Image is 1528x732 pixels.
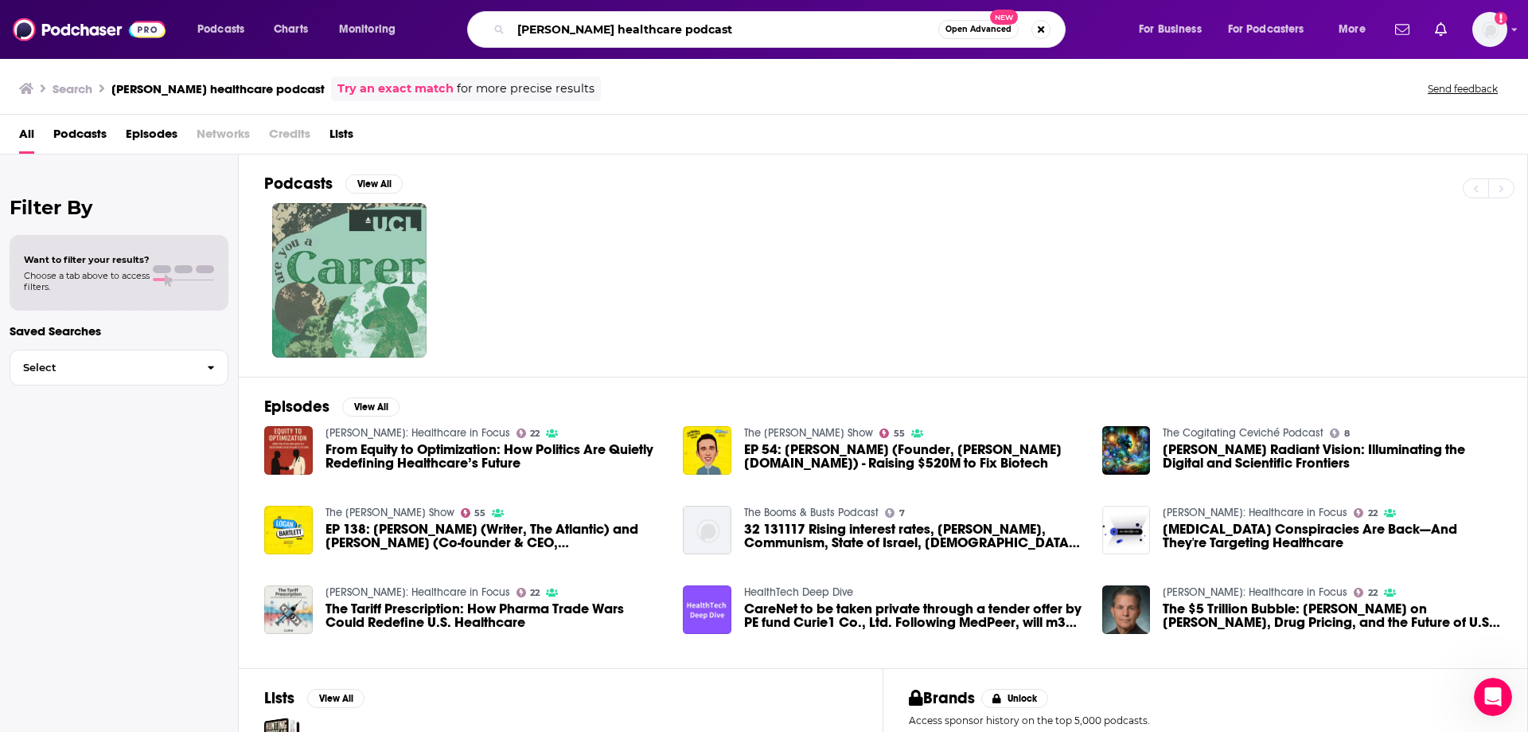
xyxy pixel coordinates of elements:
a: EP 138: Derek Thompson (Writer, The Atlantic) and Zach Weinberg (Co-founder & CEO, Curie.Bio) Dis... [325,523,665,550]
span: EP 54: [PERSON_NAME] (Founder, [PERSON_NAME][DOMAIN_NAME]) - Raising $520M to Fix Biotech [744,443,1083,470]
span: More [1339,18,1366,41]
a: COVID Conspiracies Are Back—And They're Targeting Healthcare [1163,523,1502,550]
span: Open Advanced [945,25,1012,33]
a: Marie Curie's Radiant Vision: Illuminating the Digital and Scientific Frontiers [1163,443,1502,470]
span: [MEDICAL_DATA] Conspiracies Are Back—And They're Targeting Healthcare [1163,523,1502,550]
a: From Equity to Optimization: How Politics Are Quietly Redefining Healthcare’s Future [325,443,665,470]
a: The Cogitating Ceviché Podcast [1163,426,1323,440]
img: EP 54: Zach Weinberg (Founder, Curie.Bio) - Raising $520M to Fix Biotech [683,426,731,475]
span: Want to filter your results? [24,254,150,265]
a: 32 131117 Rising interest rates, Marie Curie, Communism, State of Israel, transgender in school, ... [744,523,1083,550]
span: 22 [1368,510,1378,517]
img: CareNet to be taken private through a tender offer by PE fund Curie1 Co., Ltd. Following MedPeer,... [683,585,731,634]
a: 22 [1354,588,1378,597]
a: EP 54: Zach Weinberg (Founder, Curie.Bio) - Raising $520M to Fix Biotech [744,443,1083,470]
a: 55 [879,429,905,438]
img: Podchaser - Follow, Share and Rate Podcasts [13,14,166,45]
a: Episodes [126,121,177,154]
span: 22 [1368,589,1378,597]
svg: Add a profile image [1495,12,1507,25]
h2: Podcasts [264,174,333,194]
a: The Booms & Busts Podcast [744,506,879,519]
img: The $5 Trillion Bubble: Dr. David Introcaso on Trump, Drug Pricing, and the Future of U.S. Health... [1102,585,1151,634]
a: The Logan Bartlett Show [744,426,873,440]
span: Select [10,362,194,373]
input: Search podcasts, credits, & more... [511,17,938,42]
span: New [990,10,1019,25]
span: Choose a tab above to access filters. [24,270,150,292]
span: 55 [474,510,485,517]
a: 8 [1330,429,1350,438]
span: Charts [274,18,308,41]
img: 32 131117 Rising interest rates, Marie Curie, Communism, State of Israel, transgender in school, ... [683,506,731,554]
h2: Episodes [264,397,329,417]
span: Networks [197,121,250,154]
span: 8 [1344,430,1350,437]
a: Curie: Healthcare in Focus [325,426,510,440]
button: Show profile menu [1472,12,1507,47]
a: The Logan Bartlett Show [325,506,454,519]
img: The Tariff Prescription: How Pharma Trade Wars Could Redefine U.S. Healthcare [264,585,313,634]
button: open menu [1218,17,1327,42]
a: Curie: Healthcare in Focus [1163,585,1347,599]
a: All [19,121,34,154]
span: Podcasts [53,121,107,154]
h3: Search [53,81,92,96]
span: For Business [1139,18,1202,41]
span: 55 [894,430,905,437]
a: Try an exact match [337,80,454,98]
a: Show notifications dropdown [1389,16,1416,43]
a: The $5 Trillion Bubble: Dr. David Introcaso on Trump, Drug Pricing, and the Future of U.S. Health... [1163,602,1502,629]
a: HealthTech Deep Dive [744,585,853,599]
button: open menu [328,17,416,42]
button: Select [10,350,228,386]
span: For Podcasters [1228,18,1304,41]
h2: Filter By [10,196,228,219]
a: 22 [1354,508,1378,518]
span: EP 138: [PERSON_NAME] (Writer, The Atlantic) and [PERSON_NAME] (Co-founder & CEO, [PERSON_NAME][D... [325,523,665,550]
span: Lists [329,121,353,154]
button: open menu [1128,17,1222,42]
a: 22 [516,588,540,597]
span: CareNet to be taken private through a tender offer by PE fund Curie1 Co., Ltd. Following MedPeer,... [744,602,1083,629]
a: ListsView All [264,688,364,708]
span: Logged in as jaymandel [1472,12,1507,47]
img: Marie Curie's Radiant Vision: Illuminating the Digital and Scientific Frontiers [1102,426,1151,475]
a: 22 [516,429,540,438]
a: Curie: Healthcare in Focus [1163,506,1347,519]
h3: [PERSON_NAME] healthcare podcast [111,81,325,96]
a: 55 [461,508,486,518]
a: 7 [885,508,905,518]
span: [PERSON_NAME] Radiant Vision: Illuminating the Digital and Scientific Frontiers [1163,443,1502,470]
p: Saved Searches [10,323,228,339]
h2: Brands [909,688,975,708]
a: The Tariff Prescription: How Pharma Trade Wars Could Redefine U.S. Healthcare [325,602,665,629]
span: 22 [530,430,540,437]
a: PodcastsView All [264,174,403,194]
span: Podcasts [197,18,244,41]
button: View All [307,689,364,708]
img: From Equity to Optimization: How Politics Are Quietly Redefining Healthcare’s Future [264,426,313,475]
h2: Lists [264,688,294,708]
button: View All [345,174,403,194]
button: Open AdvancedNew [938,20,1019,39]
span: 7 [899,510,905,517]
button: Send feedback [1423,82,1503,96]
span: Monitoring [339,18,396,41]
button: open menu [1327,17,1386,42]
a: EpisodesView All [264,397,400,417]
span: Credits [269,121,310,154]
img: User Profile [1472,12,1507,47]
a: Show notifications dropdown [1429,16,1453,43]
span: 32 131117 Rising interest rates, [PERSON_NAME], Communism, State of Israel, [DEMOGRAPHIC_DATA] in... [744,523,1083,550]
